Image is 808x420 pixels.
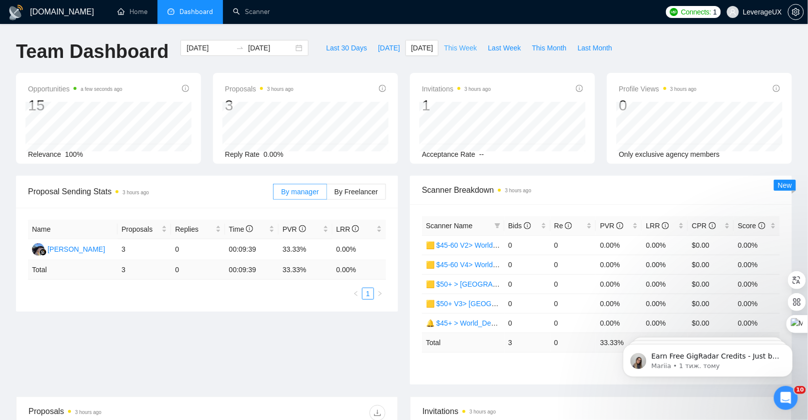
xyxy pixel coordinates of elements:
[773,85,780,92] span: info-circle
[39,249,46,256] img: gigradar-bm.png
[688,294,734,313] td: $0.00
[75,410,101,415] time: 3 hours ago
[175,224,213,235] span: Replies
[681,6,711,17] span: Connects:
[550,333,596,352] td: 0
[28,220,117,239] th: Name
[479,150,484,158] span: --
[734,235,780,255] td: 0.00%
[182,85,189,92] span: info-circle
[121,224,159,235] span: Proposals
[32,243,44,256] img: AA
[332,239,386,260] td: 0.00%
[504,294,550,313] td: 0
[488,42,521,53] span: Last Week
[426,319,549,327] a: 🔔 $45+ > World_Design+Dev_General
[422,83,491,95] span: Invitations
[65,150,83,158] span: 100%
[282,225,306,233] span: PVR
[504,235,550,255] td: 0
[28,260,117,280] td: Total
[482,40,526,56] button: Last Week
[596,294,642,313] td: 0.00%
[426,222,472,230] span: Scanner Name
[336,225,359,233] span: LRR
[596,313,642,333] td: 0.00%
[117,260,171,280] td: 3
[642,294,688,313] td: 0.00%
[688,235,734,255] td: $0.00
[171,220,224,239] th: Replies
[550,313,596,333] td: 0
[734,313,780,333] td: 0.00%
[426,280,695,288] a: 🟨 $50+ > [GEOGRAPHIC_DATA]+[GEOGRAPHIC_DATA] Only_Tony-UX/UI_General
[16,40,168,63] h1: Team Dashboard
[504,313,550,333] td: 0
[422,96,491,115] div: 1
[492,218,502,233] span: filter
[688,255,734,274] td: $0.00
[411,42,433,53] span: [DATE]
[662,222,669,229] span: info-circle
[670,8,678,16] img: upwork-logo.png
[426,241,623,249] a: 🟨 $45-60 V2> World_Design+Dev_Antony-Front-End_General
[281,188,318,196] span: By manager
[532,42,566,53] span: This Month
[788,8,803,16] span: setting
[508,222,531,230] span: Bids
[28,150,61,158] span: Relevance
[524,222,531,229] span: info-circle
[248,42,293,53] input: End date
[422,150,475,158] span: Acceptance Rate
[616,222,623,229] span: info-circle
[494,223,500,229] span: filter
[608,323,808,393] iframe: Intercom notifications повідомлення
[179,7,213,16] span: Dashboard
[526,40,572,56] button: This Month
[729,8,736,15] span: user
[233,7,270,16] a: searchScanner
[565,222,572,229] span: info-circle
[8,4,24,20] img: logo
[352,225,359,232] span: info-circle
[550,294,596,313] td: 0
[642,255,688,274] td: 0.00%
[334,188,378,196] span: By Freelancer
[642,235,688,255] td: 0.00%
[642,274,688,294] td: 0.00%
[353,291,359,297] span: left
[117,7,147,16] a: homeHome
[596,274,642,294] td: 0.00%
[550,255,596,274] td: 0
[619,83,697,95] span: Profile Views
[464,86,491,92] time: 3 hours ago
[670,86,697,92] time: 3 hours ago
[225,260,278,280] td: 00:09:39
[778,181,792,189] span: New
[229,225,253,233] span: Time
[600,222,623,230] span: PVR
[504,274,550,294] td: 0
[362,288,373,299] a: 1
[28,185,273,198] span: Proposal Sending Stats
[225,96,293,115] div: 3
[225,83,293,95] span: Proposals
[738,222,765,230] span: Score
[788,4,804,20] button: setting
[246,225,253,232] span: info-circle
[372,40,405,56] button: [DATE]
[577,42,612,53] span: Last Month
[550,274,596,294] td: 0
[405,40,438,56] button: [DATE]
[225,150,259,158] span: Reply Rate
[278,260,332,280] td: 33.33 %
[263,150,283,158] span: 0.00%
[362,288,374,300] li: 1
[117,220,171,239] th: Proposals
[619,96,697,115] div: 0
[758,222,765,229] span: info-circle
[28,96,122,115] div: 15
